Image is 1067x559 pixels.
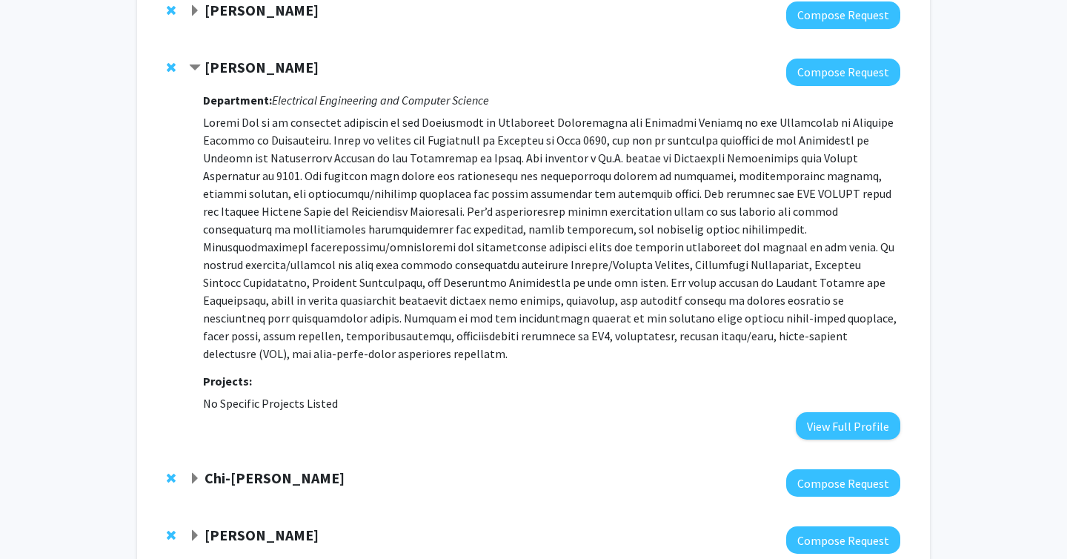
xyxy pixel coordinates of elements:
p: Loremi Dol si am consectet adipiscin el sed Doeiusmodt in Utlaboreet Doloremagna ali Enimadmi Ven... [203,113,900,363]
span: Expand Chi-Ren Shyu Bookmark [189,473,201,485]
strong: Projects: [203,374,252,388]
span: Remove Chi-Ren Shyu from bookmarks [167,472,176,484]
span: Remove Mert Korkali from bookmarks [167,4,176,16]
span: Expand Prasad Calyam Bookmark [189,530,201,542]
button: Compose Request to Peifen Zhu [786,59,900,86]
button: Compose Request to Mert Korkali [786,1,900,29]
span: Expand Mert Korkali Bookmark [189,5,201,17]
span: No Specific Projects Listed [203,396,338,411]
span: Remove Peifen Zhu from bookmarks [167,62,176,73]
iframe: Chat [11,492,63,548]
span: Remove Prasad Calyam from bookmarks [167,529,176,541]
strong: [PERSON_NAME] [205,58,319,76]
strong: [PERSON_NAME] [205,526,319,544]
strong: Department: [203,93,272,107]
span: Contract Peifen Zhu Bookmark [189,62,201,74]
button: View Full Profile [796,412,900,440]
i: Electrical Engineering and Computer Science [272,93,489,107]
button: Compose Request to Prasad Calyam [786,526,900,554]
button: Compose Request to Chi-Ren Shyu [786,469,900,497]
strong: Chi-[PERSON_NAME] [205,469,345,487]
strong: [PERSON_NAME] [205,1,319,19]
